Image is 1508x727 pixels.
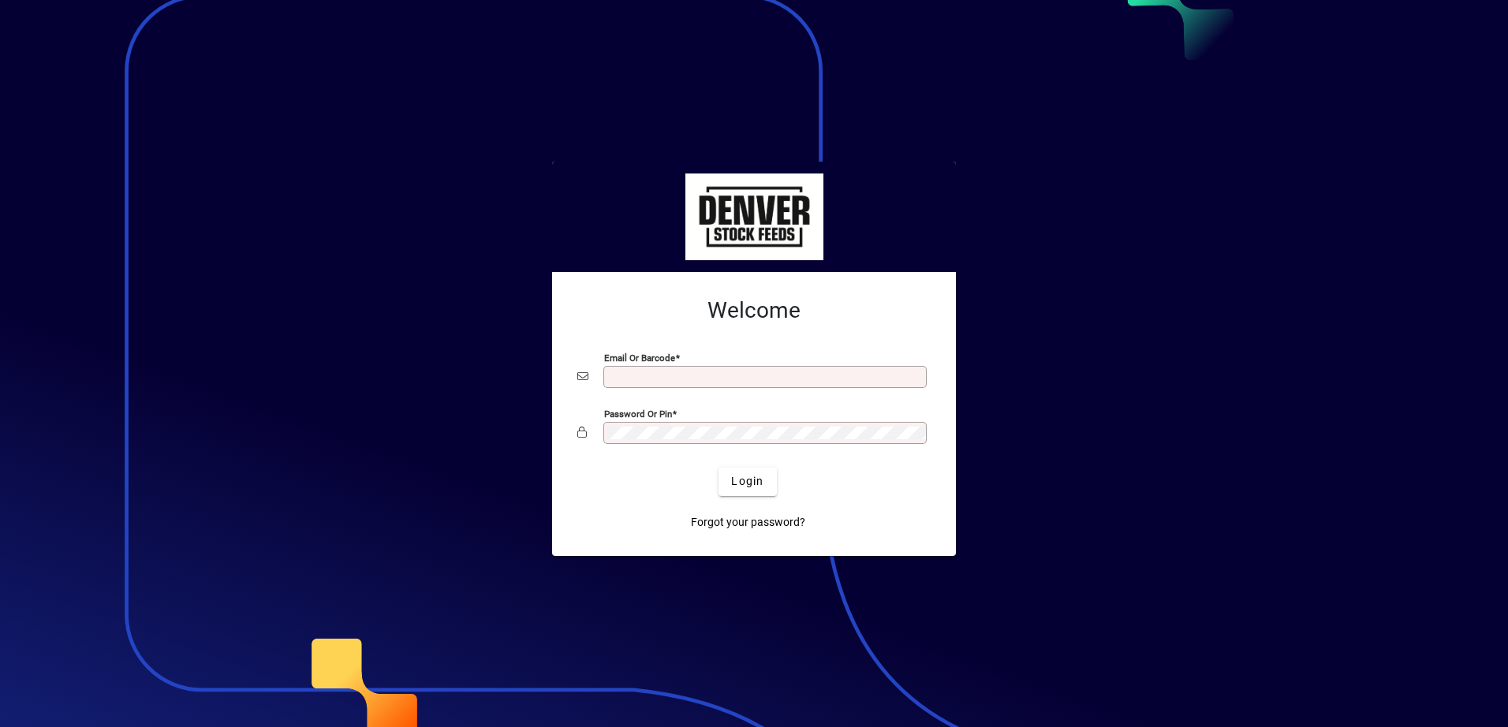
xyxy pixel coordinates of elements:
mat-label: Email or Barcode [604,352,675,363]
button: Login [719,468,776,496]
span: Forgot your password? [691,514,805,531]
span: Login [731,473,763,490]
mat-label: Password or Pin [604,408,672,419]
a: Forgot your password? [685,509,812,537]
h2: Welcome [577,297,931,324]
